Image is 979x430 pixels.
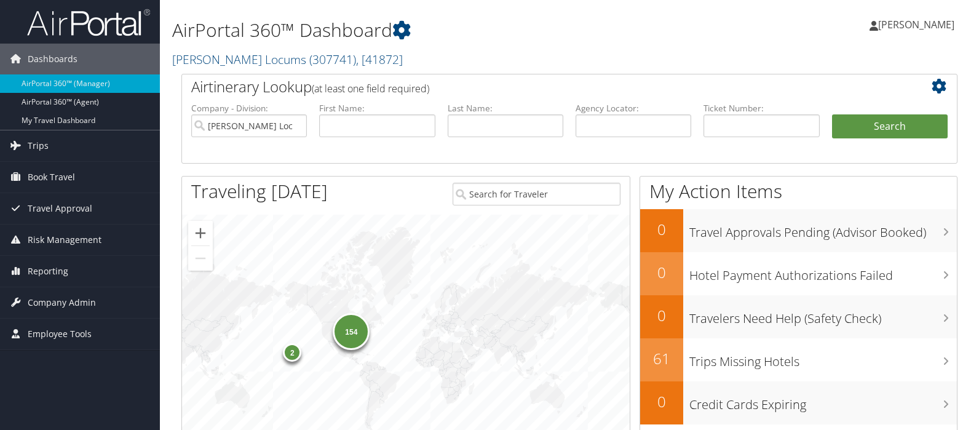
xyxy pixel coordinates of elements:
[640,348,683,369] h2: 61
[188,246,213,271] button: Zoom out
[640,338,957,381] a: 61Trips Missing Hotels
[704,102,819,114] label: Ticket Number:
[333,313,370,350] div: 154
[689,390,957,413] h3: Credit Cards Expiring
[640,252,957,295] a: 0Hotel Payment Authorizations Failed
[576,102,691,114] label: Agency Locator:
[448,102,563,114] label: Last Name:
[640,295,957,338] a: 0Travelers Need Help (Safety Check)
[191,102,307,114] label: Company - Division:
[640,381,957,424] a: 0Credit Cards Expiring
[28,319,92,349] span: Employee Tools
[356,51,403,68] span: , [ 41872 ]
[28,130,49,161] span: Trips
[640,178,957,204] h1: My Action Items
[191,178,328,204] h1: Traveling [DATE]
[28,162,75,193] span: Book Travel
[27,8,150,37] img: airportal-logo.png
[28,44,77,74] span: Dashboards
[172,17,702,43] h1: AirPortal 360™ Dashboard
[640,219,683,240] h2: 0
[312,82,429,95] span: (at least one field required)
[172,51,403,68] a: [PERSON_NAME] Locums
[319,102,435,114] label: First Name:
[640,305,683,326] h2: 0
[28,193,92,224] span: Travel Approval
[640,262,683,283] h2: 0
[689,261,957,284] h3: Hotel Payment Authorizations Failed
[689,347,957,370] h3: Trips Missing Hotels
[453,183,620,205] input: Search for Traveler
[28,225,101,255] span: Risk Management
[188,221,213,245] button: Zoom in
[640,209,957,252] a: 0Travel Approvals Pending (Advisor Booked)
[640,391,683,412] h2: 0
[28,287,96,318] span: Company Admin
[283,343,301,362] div: 2
[689,218,957,241] h3: Travel Approvals Pending (Advisor Booked)
[309,51,356,68] span: ( 307741 )
[191,76,883,97] h2: Airtinerary Lookup
[689,304,957,327] h3: Travelers Need Help (Safety Check)
[28,256,68,287] span: Reporting
[878,18,954,31] span: [PERSON_NAME]
[832,114,948,139] button: Search
[870,6,967,43] a: [PERSON_NAME]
